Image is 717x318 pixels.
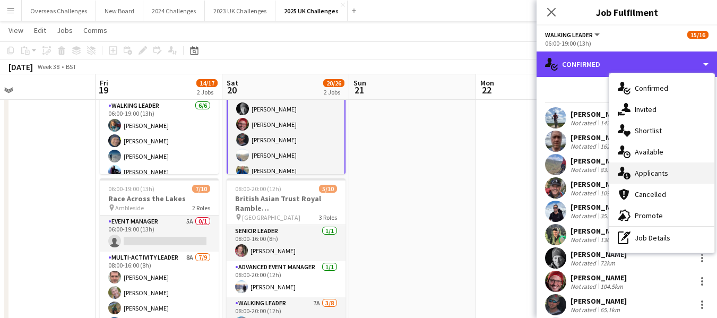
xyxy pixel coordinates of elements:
[8,62,33,72] div: [DATE]
[480,78,494,88] span: Mon
[598,142,625,150] div: 162.9km
[225,84,238,96] span: 20
[598,189,625,197] div: 109.2km
[319,213,337,221] span: 3 Roles
[192,185,210,193] span: 7/10
[205,1,275,21] button: 2023 UK Challenges
[545,31,601,39] button: Walking Leader
[571,156,627,166] div: [PERSON_NAME]
[598,119,625,127] div: 142.8km
[242,213,300,221] span: [GEOGRAPHIC_DATA]
[537,51,717,77] div: Confirmed
[100,78,108,88] span: Fri
[598,306,622,314] div: 65.1km
[4,23,28,37] a: View
[22,1,96,21] button: Overseas Challenges
[323,79,344,87] span: 20/26
[571,109,627,119] div: [PERSON_NAME]
[324,88,344,96] div: 2 Jobs
[143,1,205,21] button: 2024 Challenges
[197,88,217,96] div: 2 Jobs
[115,204,144,212] span: Ambleside
[598,212,622,220] div: 35.7km
[598,282,625,290] div: 104.5km
[635,190,666,199] span: Cancelled
[635,147,663,157] span: Available
[100,216,219,252] app-card-role: Event Manager5A0/106:00-19:00 (13h)
[227,261,345,297] app-card-role: Advanced Event Manager1/108:00-20:00 (12h)[PERSON_NAME]
[571,179,627,189] div: [PERSON_NAME]
[635,211,663,220] span: Promote
[30,23,50,37] a: Edit
[545,31,593,39] span: Walking Leader
[53,23,77,37] a: Jobs
[353,78,366,88] span: Sun
[100,194,219,203] h3: Race Across the Lakes
[571,250,627,259] div: [PERSON_NAME]
[571,142,598,150] div: Not rated
[35,63,62,71] span: Week 38
[227,225,345,261] app-card-role: Senior Leader1/108:00-16:00 (8h)[PERSON_NAME]
[571,306,598,314] div: Not rated
[227,78,238,88] span: Sat
[79,23,111,37] a: Comms
[8,25,23,35] span: View
[108,185,154,193] span: 06:00-19:00 (13h)
[57,25,73,35] span: Jobs
[571,119,598,127] div: Not rated
[571,226,627,236] div: [PERSON_NAME]
[571,133,627,142] div: [PERSON_NAME]
[352,84,366,96] span: 21
[545,39,709,47] div: 06:00-19:00 (13h)
[227,194,345,213] h3: British Asian Trust Royal Ramble ([GEOGRAPHIC_DATA])
[635,168,668,178] span: Applicants
[598,259,617,267] div: 72km
[687,31,709,39] span: 15/16
[571,166,598,174] div: Not rated
[34,25,46,35] span: Edit
[83,25,107,35] span: Comms
[635,83,668,93] span: Confirmed
[571,273,627,282] div: [PERSON_NAME]
[571,236,598,244] div: Not rated
[319,185,337,193] span: 5/10
[598,236,625,244] div: 136.9km
[235,185,281,193] span: 08:00-20:00 (12h)
[571,259,598,267] div: Not rated
[66,63,76,71] div: BST
[196,79,218,87] span: 14/17
[635,126,662,135] span: Shortlist
[571,296,627,306] div: [PERSON_NAME]
[598,166,622,174] div: 83.1km
[635,105,656,114] span: Invited
[96,1,143,21] button: New Board
[571,212,598,220] div: Not rated
[98,84,108,96] span: 19
[100,100,219,216] app-card-role: Walking Leader6/606:00-19:00 (13h)[PERSON_NAME][PERSON_NAME][PERSON_NAME][PERSON_NAME]
[275,1,348,21] button: 2025 UK Challenges
[571,202,640,212] div: [PERSON_NAME]
[609,227,714,248] div: Job Details
[192,204,210,212] span: 2 Roles
[479,84,494,96] span: 22
[537,5,717,19] h3: Job Fulfilment
[571,282,598,290] div: Not rated
[571,189,598,197] div: Not rated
